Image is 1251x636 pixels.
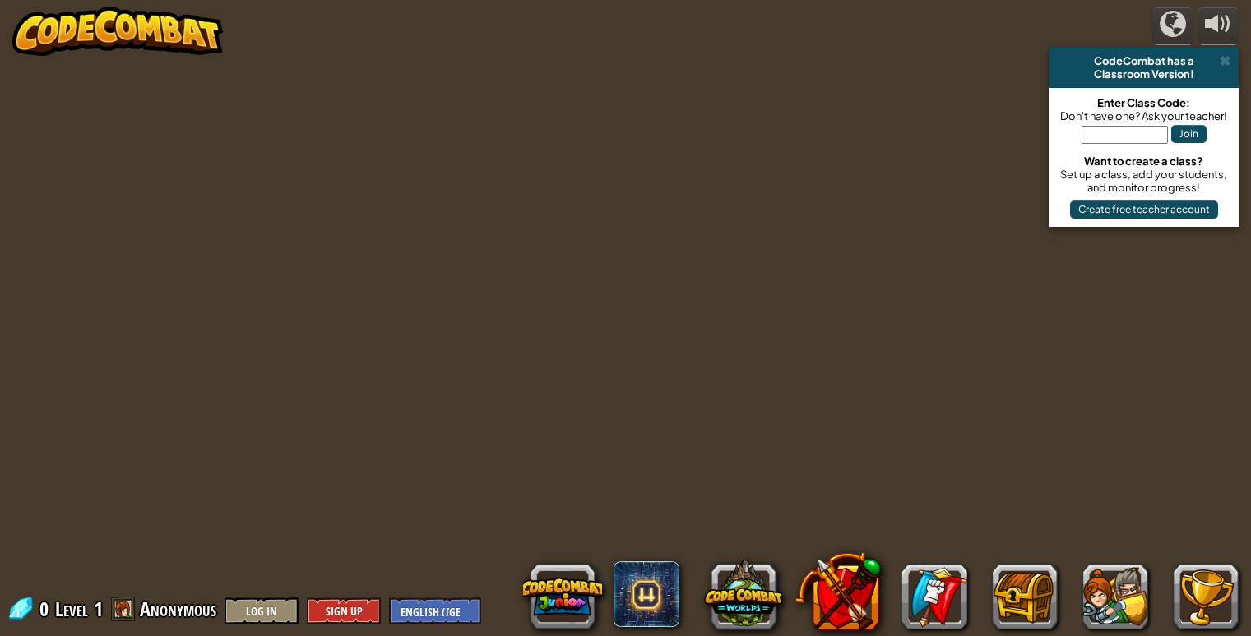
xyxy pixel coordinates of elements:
[1198,7,1239,45] button: Adjust volume
[1058,109,1230,122] div: Don't have one? Ask your teacher!
[1058,96,1230,109] div: Enter Class Code:
[225,597,299,624] button: Log In
[12,7,223,56] img: CodeCombat - Learn how to code by playing a game
[307,597,381,624] button: Sign Up
[94,596,103,622] span: 1
[1056,67,1232,81] div: Classroom Version!
[1152,7,1193,45] button: Campaigns
[1070,200,1218,219] button: Create free teacher account
[39,596,53,622] span: 0
[55,596,88,623] span: Level
[140,596,216,622] span: Anonymous
[1171,125,1207,143] button: Join
[1058,154,1230,168] div: Want to create a class?
[1056,54,1232,67] div: CodeCombat has a
[1058,168,1230,194] div: Set up a class, add your students, and monitor progress!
